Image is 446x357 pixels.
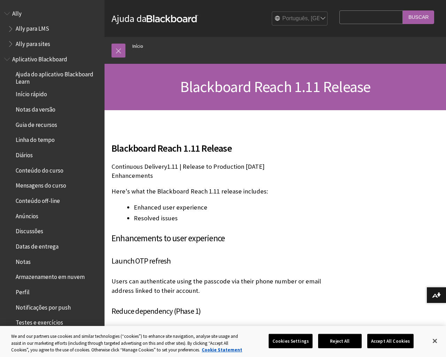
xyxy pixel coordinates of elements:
button: Close [427,333,443,349]
button: Cookies Settings [269,334,313,348]
span: Armazenamento em nuvem [16,271,85,281]
span: Anúncios [16,210,38,220]
span: Conteúdo off-line [16,195,60,204]
span: Ally [12,8,22,17]
span: Datas de entrega [16,241,59,250]
button: Accept All Cookies [367,334,414,348]
h4: Reduce dependency (Phase 1) [111,305,336,317]
span: Ally para sites [16,38,50,47]
span: Conteúdo do curso [16,165,63,174]
span: Ally para LMS [16,23,49,32]
a: More information about your privacy, opens in a new tab [202,347,242,353]
span: Aplicativo Blackboard [12,53,67,63]
select: Site Language Selector [272,12,328,26]
p: Here's what the Blackboard Reach 1.11 release includes: [111,187,336,196]
span: Diários [16,149,33,159]
span: Guia de recursos [16,119,57,128]
div: We and our partners use cookies and similar technologies (“cookies”) to enhance site navigation, ... [11,333,245,354]
li: Resolved issues [134,213,336,223]
a: Início [132,42,143,51]
h2: Blackboard Reach 1.11 Release [111,132,336,155]
span: Linha do tempo [16,134,55,144]
strong: Blackboard [147,15,198,22]
span: Início rápido [16,89,47,98]
span: Discussões [16,226,43,235]
nav: Book outline for Anthology Ally Help [4,8,100,50]
span: 1.11 | Release to Production [DATE] Enhancements [111,162,264,180]
span: Ajuda do aplicativo Blackboard Learn [16,69,100,85]
h3: Enhancements to user experience [111,232,336,245]
span: Notificações por push [16,302,71,311]
a: Ajuda daBlackboard [111,12,198,25]
button: Reject All [318,334,362,348]
p: Users can authenticate using the passcode via their phone number or email address linked to their... [111,277,336,295]
span: Perfil [16,286,30,296]
span: Notas [16,256,31,265]
li: Enhanced user experience [134,203,336,212]
span: Testes e exercícios [16,317,63,326]
span: Blackboard Reach 1.11 Release [180,77,371,96]
span: Continuous Delivery [111,162,167,170]
h4: Launch OTP refresh [111,255,336,267]
input: Buscar [403,10,434,24]
span: Notas da versão [16,104,55,113]
span: Mensagens do curso [16,180,66,189]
